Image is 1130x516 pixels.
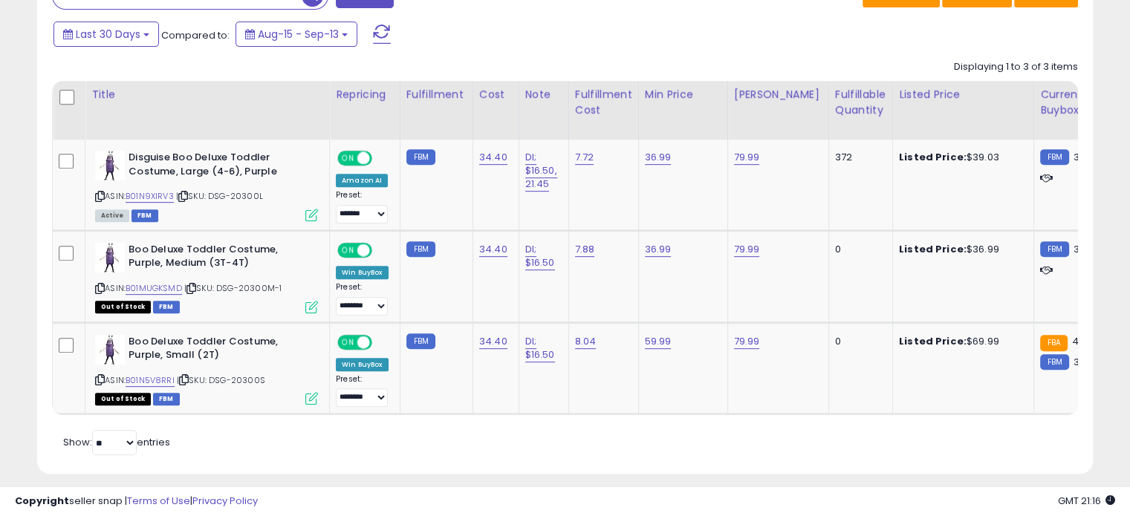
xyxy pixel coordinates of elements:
img: 41LErXsrV1L._SL40_.jpg [95,151,125,180]
div: 0 [835,335,881,348]
span: | SKU: DSG-20300L [176,190,263,202]
small: FBM [406,333,435,349]
button: Aug-15 - Sep-13 [236,22,357,47]
span: 39.03 [1073,150,1100,164]
span: ON [339,336,357,348]
span: Compared to: [161,28,230,42]
div: Win BuyBox [336,358,389,371]
span: | SKU: DSG-20300S [177,374,265,386]
span: FBM [131,209,158,222]
div: Listed Price [899,87,1027,102]
span: ON [339,152,357,165]
div: $69.99 [899,335,1022,348]
div: Fulfillable Quantity [835,87,886,118]
a: Privacy Policy [192,494,258,508]
a: 8.04 [575,334,597,349]
div: Preset: [336,282,389,316]
div: Fulfillment [406,87,467,102]
a: Terms of Use [127,494,190,508]
span: Last 30 Days [76,27,140,42]
div: Title [91,87,323,102]
div: Preset: [336,190,389,223]
div: 372 [835,151,881,164]
span: 36.99 [1073,242,1100,256]
div: ASIN: [95,243,318,312]
span: 37.96 [1073,355,1099,369]
div: Displaying 1 to 3 of 3 items [954,60,1078,74]
span: All listings currently available for purchase on Amazon [95,209,129,222]
div: Current Buybox Price [1040,87,1117,118]
a: DI; $16.50 [525,242,555,270]
small: FBM [406,241,435,257]
b: Boo Deluxe Toddler Costume, Purple, Medium (3T-4T) [129,243,309,274]
span: ON [339,244,357,256]
div: Fulfillment Cost [575,87,632,118]
span: OFF [370,336,394,348]
b: Listed Price: [899,150,967,164]
a: 7.88 [575,242,595,257]
a: DI; $16.50, 21.45 [525,150,557,192]
b: Listed Price: [899,334,967,348]
b: Disguise Boo Deluxe Toddler Costume, Large (4-6), Purple [129,151,309,182]
span: All listings that are currently out of stock and unavailable for purchase on Amazon [95,301,151,313]
a: B01N9XIRV3 [126,190,174,203]
div: Win BuyBox [336,266,389,279]
div: Repricing [336,87,394,102]
div: 0 [835,243,881,256]
button: Last 30 Days [53,22,159,47]
a: 79.99 [734,334,760,349]
a: 34.40 [479,150,507,165]
div: [PERSON_NAME] [734,87,822,102]
span: Show: entries [63,435,170,449]
a: 34.40 [479,242,507,257]
div: Amazon AI [336,174,388,187]
a: 79.99 [734,150,760,165]
small: FBM [406,149,435,165]
small: FBA [1040,335,1068,351]
div: ASIN: [95,335,318,404]
a: 36.99 [645,150,672,165]
a: DI; $16.50 [525,334,555,362]
b: Boo Deluxe Toddler Costume, Purple, Small (2T) [129,335,309,366]
a: 7.72 [575,150,594,165]
span: 40 [1071,334,1084,348]
span: All listings that are currently out of stock and unavailable for purchase on Amazon [95,393,151,405]
a: 59.99 [645,334,672,349]
div: $39.03 [899,151,1022,164]
a: 79.99 [734,242,760,257]
b: Listed Price: [899,242,967,256]
span: OFF [370,152,394,165]
div: Note [525,87,562,102]
div: Min Price [645,87,721,102]
div: Preset: [336,374,389,408]
span: Aug-15 - Sep-13 [258,27,339,42]
span: | SKU: DSG-20300M-1 [184,282,282,294]
a: B01N5V8RRI [126,374,175,387]
a: B01MUGKSMD [126,282,182,295]
img: 41LErXsrV1L._SL40_.jpg [95,335,125,365]
strong: Copyright [15,494,69,508]
img: 41LErXsrV1L._SL40_.jpg [95,243,125,272]
small: FBM [1040,354,1069,370]
small: FBM [1040,241,1069,257]
span: FBM [153,393,180,405]
a: 34.40 [479,334,507,349]
span: 2025-10-14 21:16 GMT [1058,494,1115,508]
div: Cost [479,87,513,102]
div: $36.99 [899,243,1022,256]
div: seller snap | | [15,494,258,509]
div: ASIN: [95,151,318,220]
a: 36.99 [645,242,672,257]
span: OFF [370,244,394,256]
span: FBM [153,301,180,313]
small: FBM [1040,149,1069,165]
